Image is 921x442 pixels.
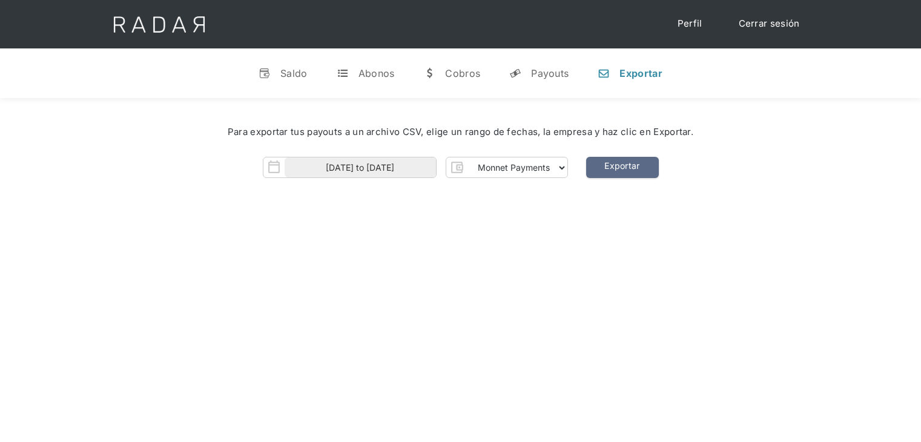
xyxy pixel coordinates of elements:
[36,125,885,139] div: Para exportar tus payouts a un archivo CSV, elige un rango de fechas, la empresa y haz clic en Ex...
[531,67,569,79] div: Payouts
[598,67,610,79] div: n
[423,67,435,79] div: w
[337,67,349,79] div: t
[586,157,659,178] a: Exportar
[619,67,662,79] div: Exportar
[445,67,480,79] div: Cobros
[358,67,395,79] div: Abonos
[509,67,521,79] div: y
[263,157,568,178] form: Form
[259,67,271,79] div: v
[727,12,812,36] a: Cerrar sesión
[665,12,715,36] a: Perfil
[280,67,308,79] div: Saldo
